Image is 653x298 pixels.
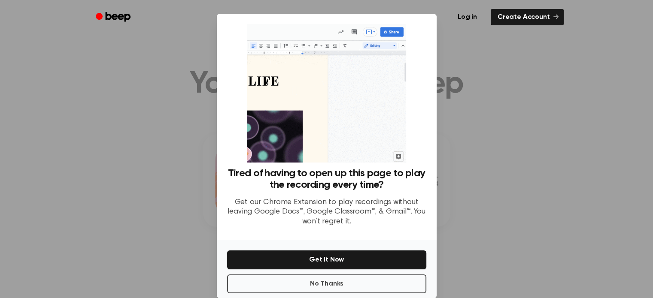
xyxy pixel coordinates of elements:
img: Beep extension in action [247,24,406,163]
a: Log in [449,7,486,27]
p: Get our Chrome Extension to play recordings without leaving Google Docs™, Google Classroom™, & Gm... [227,198,426,227]
a: Beep [90,9,138,26]
button: Get It Now [227,250,426,269]
h3: Tired of having to open up this page to play the recording every time? [227,168,426,191]
button: No Thanks [227,274,426,293]
a: Create Account [491,9,564,25]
